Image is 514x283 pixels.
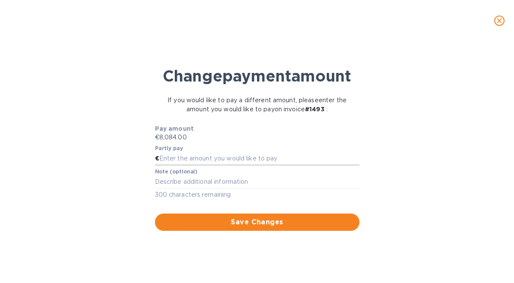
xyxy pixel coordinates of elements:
label: Note (optional) [155,169,197,174]
p: 300 characters remaining [155,190,359,200]
input: Enter the amount you would like to pay [159,152,359,165]
button: close [489,10,510,31]
b: # 1493 [305,106,325,113]
p: If you would like to pay a different amount, please enter the amount you would like to pay on inv... [160,96,354,114]
label: Partly pay [155,146,183,151]
p: €8,084.00 [155,133,359,142]
b: Change payment amount [163,66,351,85]
b: Pay amount [155,125,194,132]
div: € [155,152,159,165]
button: Save Changes [155,214,359,231]
span: Save Changes [162,217,353,227]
